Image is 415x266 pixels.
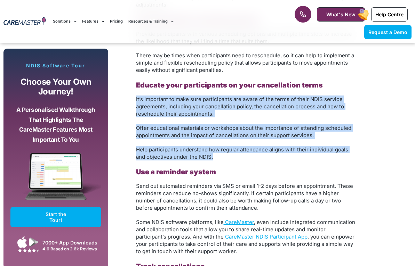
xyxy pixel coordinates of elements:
[10,153,101,207] img: CareMaster Software Mockup on Screen
[371,7,408,22] a: Help Centre
[136,81,323,89] b: Educate your participants on your cancellation terms
[136,168,216,176] b: Use a reminder system
[225,219,254,225] span: CareMaster
[224,219,254,225] a: CareMaster
[18,248,39,252] img: Google Play Store App Review Stars
[53,10,265,33] nav: Menu
[224,233,308,240] a: CareMaster NDIS Participant App
[136,219,355,240] span: , even include integrated communication and collaboration tools that allow you to share real-time...
[136,233,354,255] span: , you can empower your participants to take control of their care and supports while providing a ...
[10,63,101,69] p: NDIS Software Tour
[128,10,174,33] a: Resources & Training
[10,207,101,227] a: Start the Tour!
[16,105,96,144] p: A personalised walkthrough that highlights the CareMaster features most important to you
[82,10,104,33] a: Features
[42,246,98,251] div: 4.6 Based on 2.6k Reviews
[110,10,123,33] a: Pricing
[225,233,308,240] span: CareMaster NDIS Participant App
[136,52,354,73] span: There may be times when participants need to reschedule, so it can help to implement a simple and...
[136,219,224,225] span: Some NDIS software platforms, like
[364,25,412,39] a: Request a Demo
[136,125,351,139] span: Offer educational materials or workshops about the importance of attending scheduled appointments...
[326,11,356,17] span: What's New
[136,146,348,160] span: Help participants understand how regular attendance aligns with their individual goals and object...
[29,237,39,247] img: Google Play App Icon
[136,183,353,211] span: Send out automated reminders via SMS or email 1-2 days before an appointment. These reminders can...
[368,29,407,35] span: Request a Demo
[3,17,46,26] img: CareMaster Logo
[53,10,77,33] a: Solutions
[42,239,98,246] div: 7000+ App Downloads
[136,96,344,117] span: It’s important to make sure participants are aware of the terms of their NDIS service agreements,...
[16,77,96,97] p: Choose your own journey!
[375,11,404,17] span: Help Centre
[317,7,365,22] a: What's New
[42,211,69,223] span: Start the Tour!
[17,236,27,248] img: Apple App Store Icon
